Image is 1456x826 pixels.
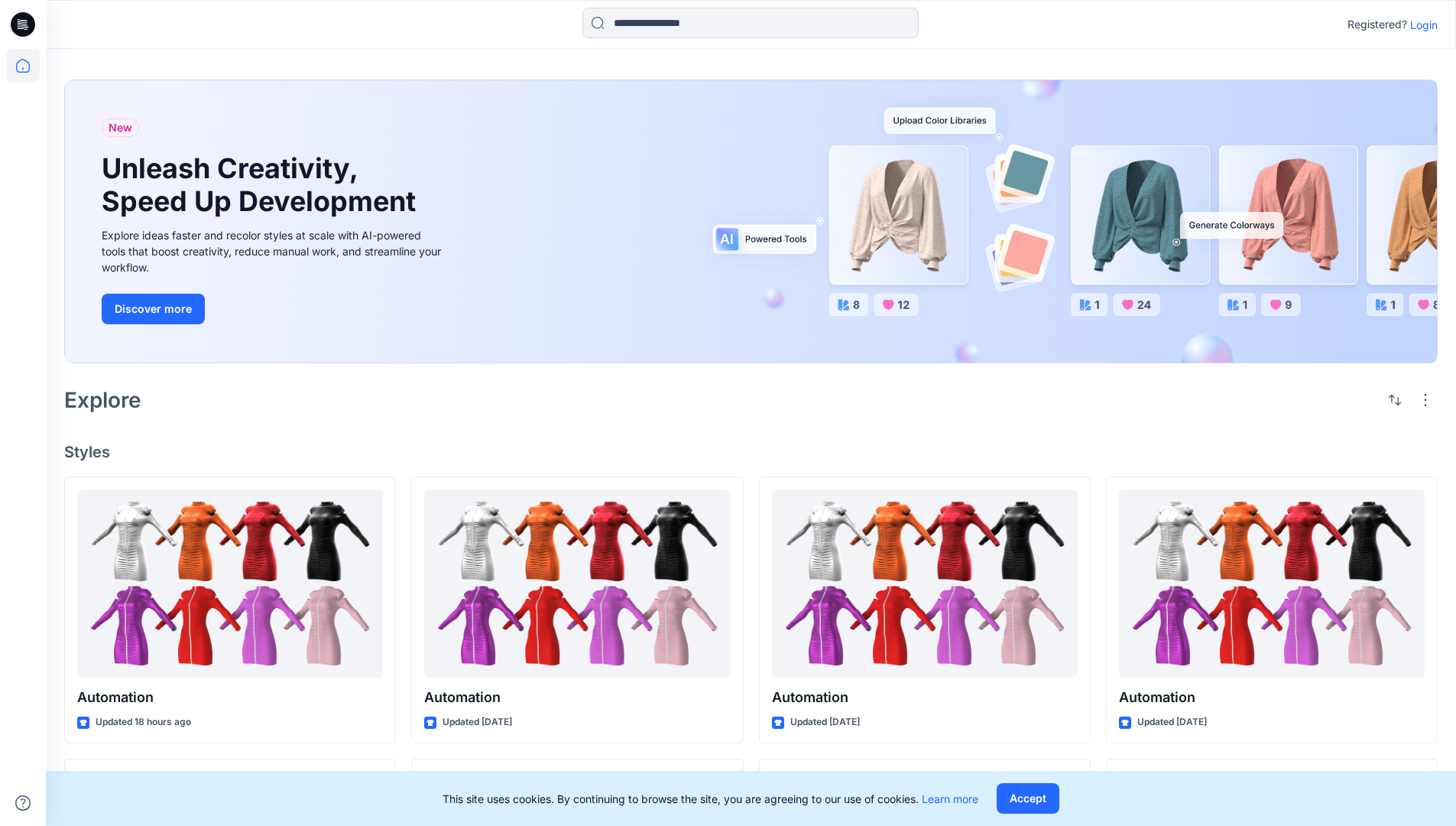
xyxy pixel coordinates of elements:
[96,714,191,730] p: Updated 18 hours ago
[1119,489,1425,678] a: Automation
[772,687,1078,708] p: Automation
[443,714,512,730] p: Updated [DATE]
[102,294,446,324] a: Discover more
[424,489,730,678] a: Automation
[790,714,860,730] p: Updated [DATE]
[64,443,1438,461] h4: Styles
[1137,714,1207,730] p: Updated [DATE]
[424,687,730,708] p: Automation
[109,119,132,137] span: New
[1410,17,1438,33] p: Login
[102,227,446,275] div: Explore ideas faster and recolor styles at scale with AI-powered tools that boost creativity, red...
[443,791,978,807] p: This site uses cookies. By continuing to browse the site, you are agreeing to our use of cookies.
[1347,15,1407,34] p: Registered?
[1119,687,1425,708] p: Automation
[102,294,205,324] button: Discover more
[922,792,978,805] a: Learn more
[997,783,1059,814] button: Accept
[64,388,141,412] h2: Explore
[772,489,1078,678] a: Automation
[77,489,383,678] a: Automation
[77,687,383,708] p: Automation
[102,152,423,218] h1: Unleash Creativity, Speed Up Development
